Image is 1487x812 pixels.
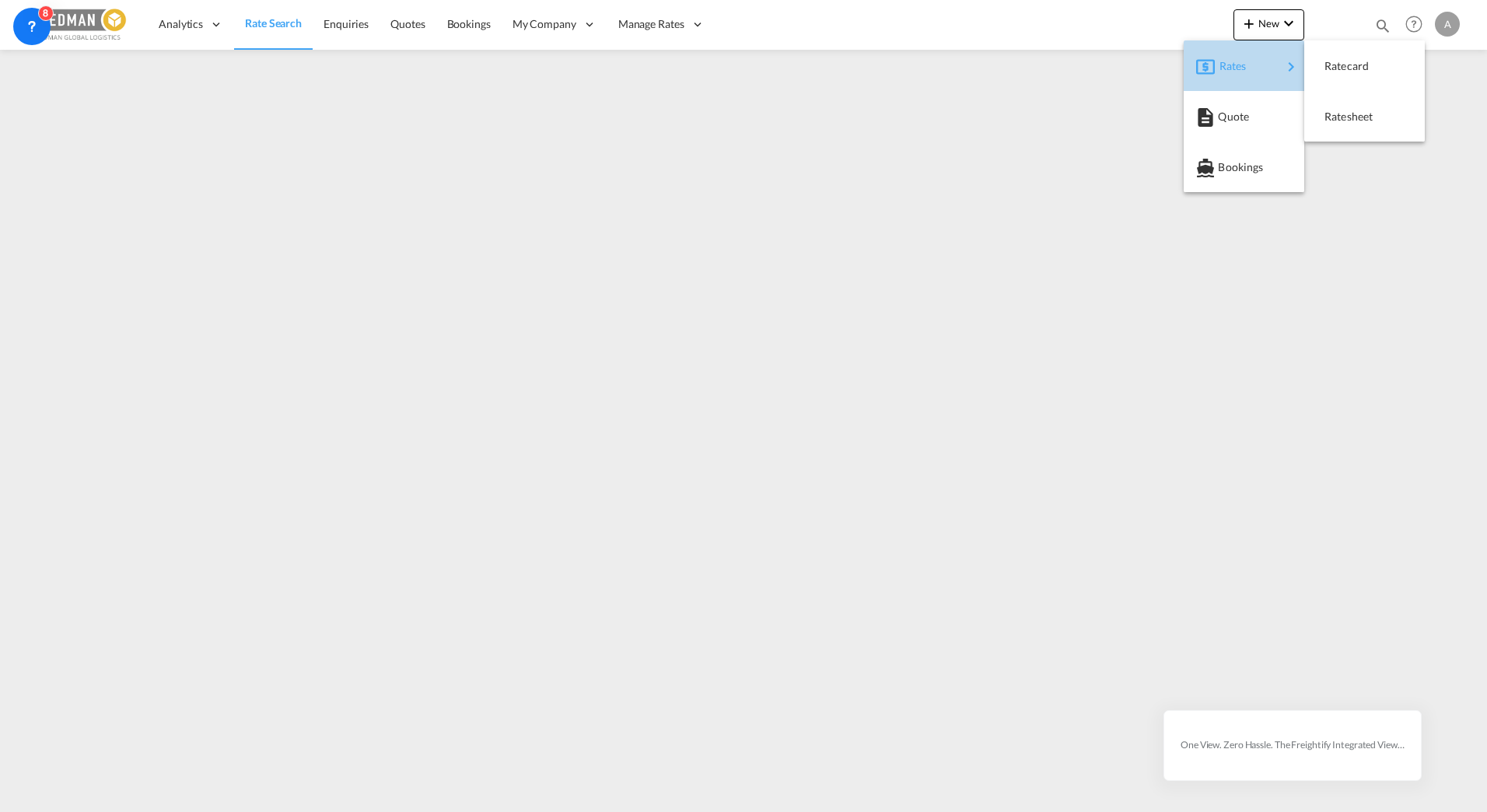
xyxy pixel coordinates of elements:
[1218,152,1235,183] span: Bookings
[1184,91,1304,142] button: Quote
[1184,142,1304,192] button: Bookings
[1282,58,1300,76] md-icon: icon-chevron-right
[1218,101,1235,132] span: Quote
[1219,51,1238,82] span: Rates
[1196,148,1292,187] div: Bookings
[1196,97,1292,136] div: Quote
